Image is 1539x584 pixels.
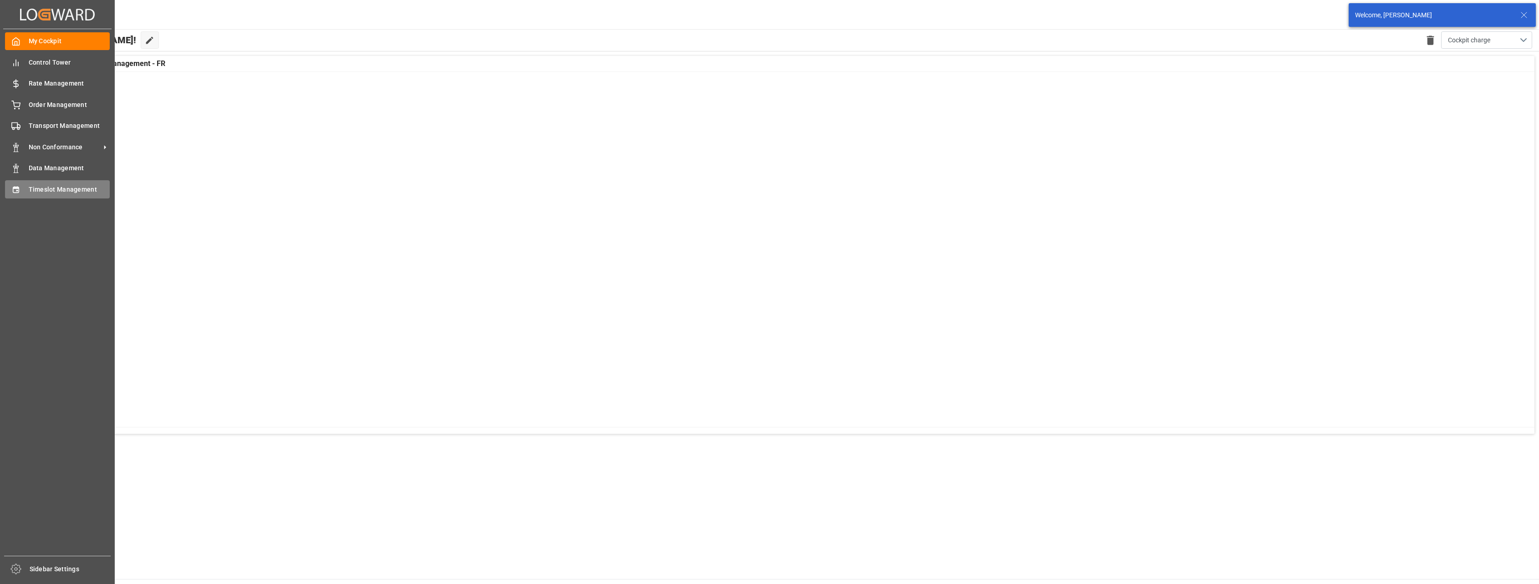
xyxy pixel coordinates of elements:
[5,180,110,198] a: Timeslot Management
[29,142,101,152] span: Non Conformance
[29,100,110,110] span: Order Management
[1448,36,1490,45] span: Cockpit charge
[29,121,110,131] span: Transport Management
[5,159,110,177] a: Data Management
[29,79,110,88] span: Rate Management
[38,31,136,49] span: Hello [PERSON_NAME]!
[5,75,110,92] a: Rate Management
[1441,31,1532,49] button: open menu
[29,163,110,173] span: Data Management
[29,58,110,67] span: Control Tower
[29,36,110,46] span: My Cockpit
[5,32,110,50] a: My Cockpit
[5,53,110,71] a: Control Tower
[1355,10,1512,20] div: Welcome, [PERSON_NAME]
[29,185,110,194] span: Timeslot Management
[5,117,110,135] a: Transport Management
[5,96,110,113] a: Order Management
[30,564,111,574] span: Sidebar Settings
